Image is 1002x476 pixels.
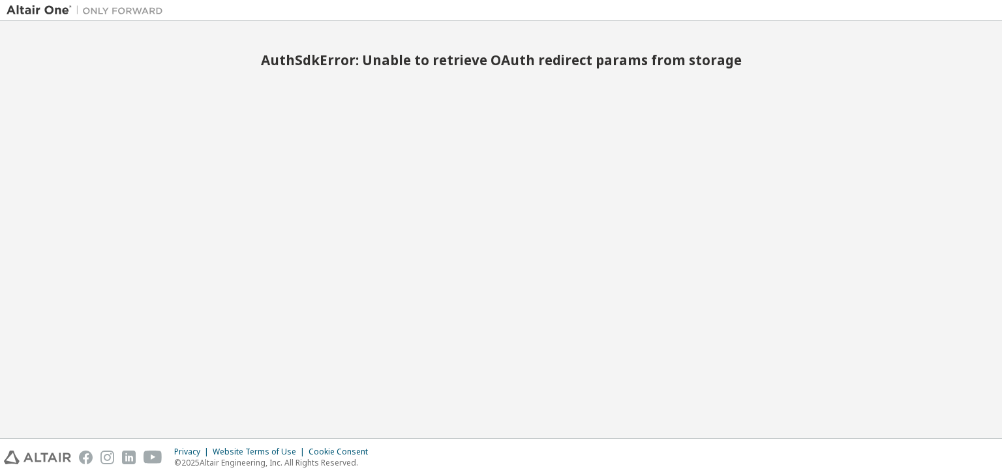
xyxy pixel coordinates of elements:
[144,451,162,464] img: youtube.svg
[7,52,995,68] h2: AuthSdkError: Unable to retrieve OAuth redirect params from storage
[100,451,114,464] img: instagram.svg
[122,451,136,464] img: linkedin.svg
[309,447,376,457] div: Cookie Consent
[213,447,309,457] div: Website Terms of Use
[174,457,376,468] p: © 2025 Altair Engineering, Inc. All Rights Reserved.
[4,451,71,464] img: altair_logo.svg
[7,4,170,17] img: Altair One
[79,451,93,464] img: facebook.svg
[174,447,213,457] div: Privacy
